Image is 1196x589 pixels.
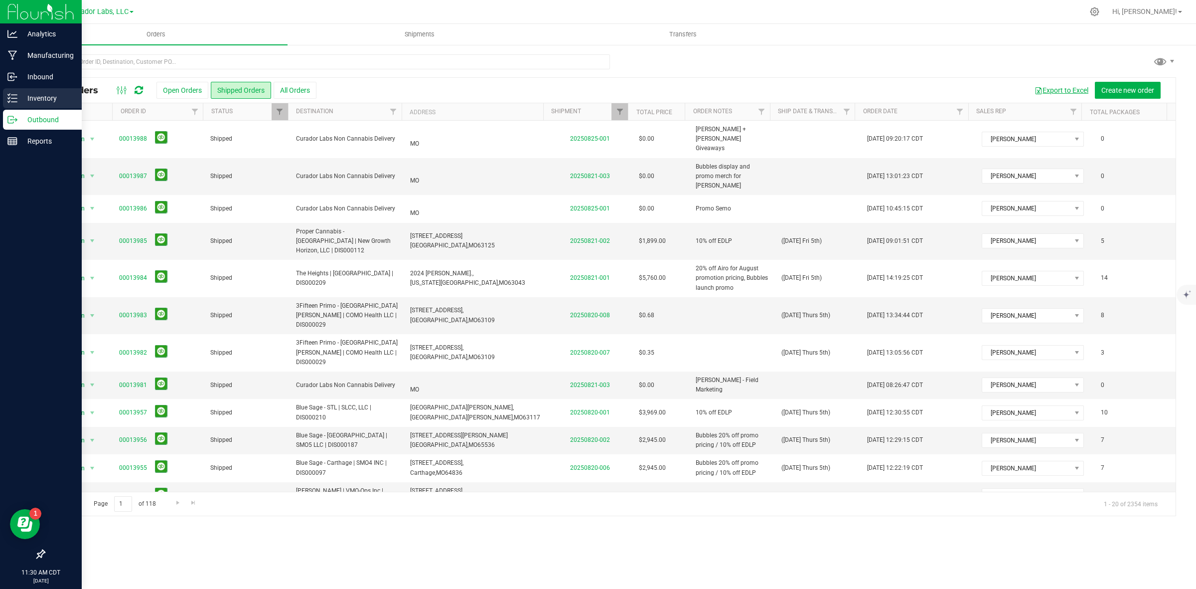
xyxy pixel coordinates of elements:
span: 63117 [523,414,540,421]
span: Bubbles display and promo merch for [PERSON_NAME] [696,162,769,191]
span: [GEOGRAPHIC_DATA][PERSON_NAME], [410,414,514,421]
a: Transfers [551,24,815,45]
a: Filter [952,103,968,120]
span: MO [410,177,419,184]
a: Total Packages [1090,109,1140,116]
span: select [86,234,99,248]
p: Reports [17,135,77,147]
span: $2,945.00 [639,463,666,473]
span: [STREET_ADDRESS], [410,344,463,351]
span: MO [468,441,477,448]
span: $0.68 [639,311,654,320]
a: Filter [186,103,203,120]
span: [DATE] 09:20:17 CDT [867,134,923,144]
a: 20250821-003 [570,173,610,180]
span: [PERSON_NAME] [982,346,1071,360]
span: ([DATE] Fri 5th) [781,236,822,246]
span: 14 [1096,271,1113,285]
span: MO [436,469,445,476]
span: MO [468,242,477,249]
a: Filter [385,103,401,120]
span: [GEOGRAPHIC_DATA], [410,354,468,361]
a: Filter [611,103,628,120]
span: Blue Sage - STL | SLCC, LLC | DIS000210 [296,403,398,422]
a: Go to the last page [186,496,201,510]
span: [PERSON_NAME] [982,169,1071,183]
span: 0 [1096,132,1109,146]
span: Blue Sage - Carthage | SMO4 INC | DIS000097 [296,458,398,477]
span: 0 [1096,201,1109,216]
span: 7 [1096,433,1109,447]
a: Orders [24,24,288,45]
button: Open Orders [156,82,208,99]
span: Curador Labs Non Cannabis Delivery [296,204,398,213]
span: Shipped [210,311,284,320]
span: [PERSON_NAME] + [PERSON_NAME] Giveaways [696,125,769,154]
span: $0.00 [639,134,654,144]
span: select [86,378,99,392]
span: select [86,309,99,323]
span: $0.00 [639,381,654,390]
input: Search Order ID, Destination, Customer PO... [44,54,610,69]
span: [DATE] 14:19:25 CDT [867,273,923,283]
a: 00013983 [119,311,147,320]
span: Shipments [391,30,448,39]
span: [DATE] 13:34:44 CDT [867,311,923,320]
span: Transfers [656,30,710,39]
inline-svg: Analytics [7,29,17,39]
span: MO [468,317,477,324]
span: 1 - 20 of 2354 items [1096,496,1166,511]
span: [DATE] 08:26:47 CDT [867,381,923,390]
a: 00013954 [119,491,147,500]
p: Analytics [17,28,77,40]
span: [PERSON_NAME] [982,201,1071,215]
a: 20250820-002 [570,436,610,443]
span: [PERSON_NAME] [982,309,1071,323]
span: 3Fifteen Primo - [GEOGRAPHIC_DATA][PERSON_NAME] | COMO Health LLC | DIS000029 [296,301,398,330]
span: [DATE] 13:01:23 CDT [867,172,923,181]
span: Shipped [210,435,284,445]
span: select [86,433,99,447]
a: Filter [838,103,855,120]
p: Manufacturing [17,49,77,61]
span: [STREET_ADDRESS][PERSON_NAME] [410,432,508,439]
button: Shipped Orders [211,82,271,99]
a: 20250820-006 [570,464,610,471]
span: [STREET_ADDRESS], [410,459,463,466]
span: [PERSON_NAME] [982,271,1071,285]
span: [PERSON_NAME] [982,489,1071,503]
span: Page of 118 [85,496,164,512]
span: ([DATE] Thurs 5th) [781,408,830,417]
inline-svg: Inventory [7,93,17,103]
span: 7 [1096,461,1109,475]
a: Filter [753,103,770,120]
span: MO [410,386,419,393]
span: select [86,169,99,183]
a: 20250825-001 [570,135,610,142]
span: 10% off EDLP [696,408,732,417]
a: 00013982 [119,348,147,358]
span: Shipped [210,348,284,358]
iframe: Resource center [10,509,40,539]
a: Filter [1065,103,1081,120]
a: Status [211,108,233,115]
span: [PERSON_NAME] [982,433,1071,447]
span: Proper Cannabis - [GEOGRAPHIC_DATA] | New Growth Horizon, LLC | DIS000112 [296,227,398,256]
span: [DATE] 09:08:05 CDT [867,491,923,500]
span: select [86,201,99,215]
span: Shipped [210,463,284,473]
button: All Orders [274,82,316,99]
a: Sales Rep [976,108,1006,115]
th: Address [402,103,543,121]
span: [DATE] 12:30:55 CDT [867,408,923,417]
span: [GEOGRAPHIC_DATA], [410,242,468,249]
span: The Heights | [GEOGRAPHIC_DATA] | DIS000209 [296,269,398,288]
span: 65536 [477,441,495,448]
span: 0 [1096,169,1109,184]
span: [DATE] 13:05:56 CDT [867,348,923,358]
span: select [86,132,99,146]
a: Total Price [636,109,672,116]
span: Shipped [210,491,284,500]
span: $0.00 [639,204,654,213]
